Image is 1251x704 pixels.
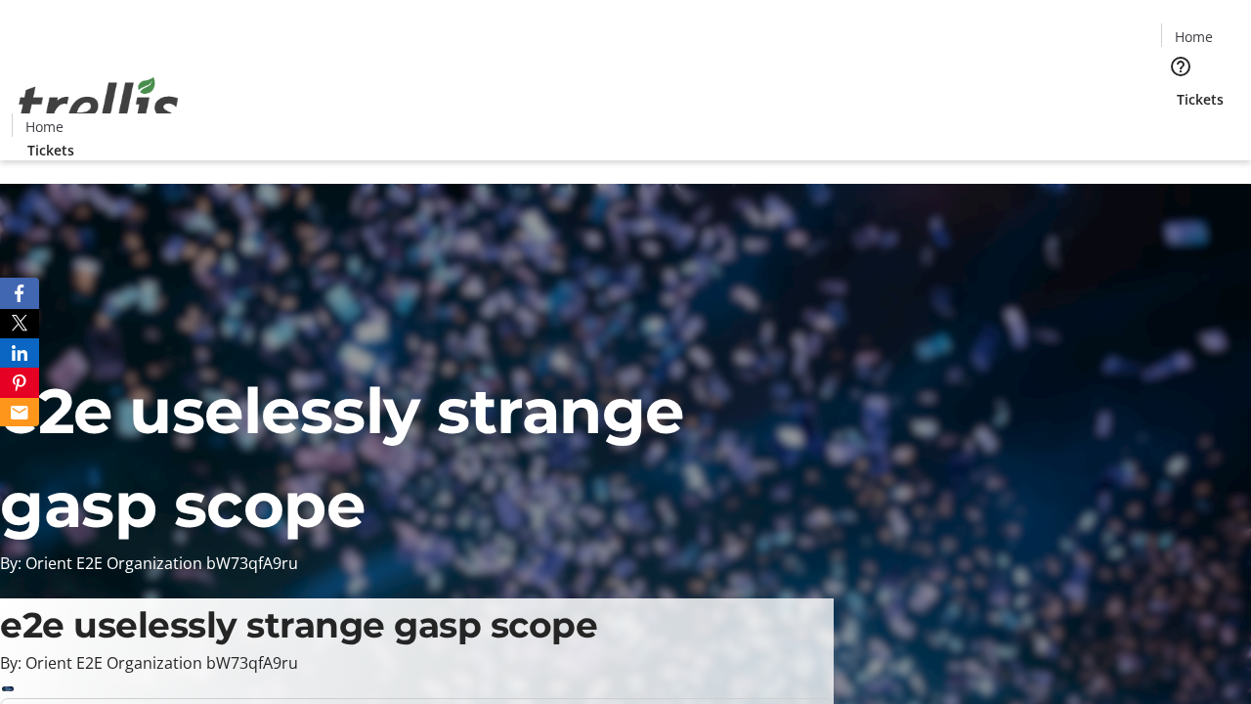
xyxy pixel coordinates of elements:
[25,116,64,137] span: Home
[12,56,186,154] img: Orient E2E Organization bW73qfA9ru's Logo
[1161,89,1239,110] a: Tickets
[1161,47,1200,86] button: Help
[1175,26,1213,47] span: Home
[1161,110,1200,149] button: Cart
[1177,89,1224,110] span: Tickets
[27,140,74,160] span: Tickets
[13,116,75,137] a: Home
[1162,26,1225,47] a: Home
[12,140,90,160] a: Tickets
